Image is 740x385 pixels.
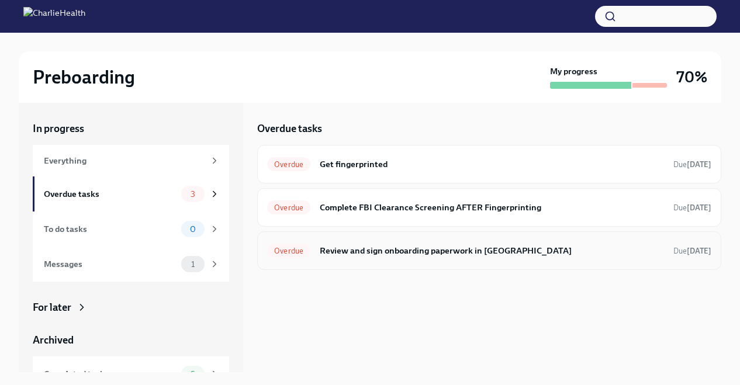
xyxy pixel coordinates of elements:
a: In progress [33,122,229,136]
span: August 1st, 2025 10:00 [673,245,711,256]
span: July 29th, 2025 10:00 [673,159,711,170]
span: August 1st, 2025 10:00 [673,202,711,213]
span: 6 [183,370,202,379]
h6: Review and sign onboarding paperwork in [GEOGRAPHIC_DATA] [320,244,664,257]
h2: Preboarding [33,65,135,89]
strong: [DATE] [687,160,711,169]
span: Overdue [267,160,310,169]
a: Everything [33,145,229,176]
div: Messages [44,258,177,270]
h6: Complete FBI Clearance Screening AFTER Fingerprinting [320,201,664,214]
strong: [DATE] [687,203,711,212]
div: Overdue tasks [44,188,177,200]
a: To do tasks0 [33,211,229,247]
a: For later [33,300,229,314]
img: CharlieHealth [23,7,85,26]
h3: 70% [676,67,707,88]
strong: My progress [550,65,597,77]
span: 1 [184,260,202,269]
a: Archived [33,333,229,347]
span: 0 [183,225,203,234]
span: 3 [184,190,202,199]
a: OverdueReview and sign onboarding paperwork in [GEOGRAPHIC_DATA]Due[DATE] [267,241,711,260]
a: Overdue tasks3 [33,176,229,211]
a: OverdueGet fingerprintedDue[DATE] [267,155,711,174]
div: For later [33,300,71,314]
strong: [DATE] [687,247,711,255]
span: Due [673,160,711,169]
a: OverdueComplete FBI Clearance Screening AFTER FingerprintingDue[DATE] [267,198,711,217]
span: Due [673,203,711,212]
span: Overdue [267,247,310,255]
div: To do tasks [44,223,177,235]
div: Completed tasks [44,367,177,380]
span: Overdue [267,203,310,212]
h6: Get fingerprinted [320,158,664,171]
a: Messages1 [33,247,229,282]
div: Everything [44,154,205,167]
span: Due [673,247,711,255]
h5: Overdue tasks [257,122,322,136]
